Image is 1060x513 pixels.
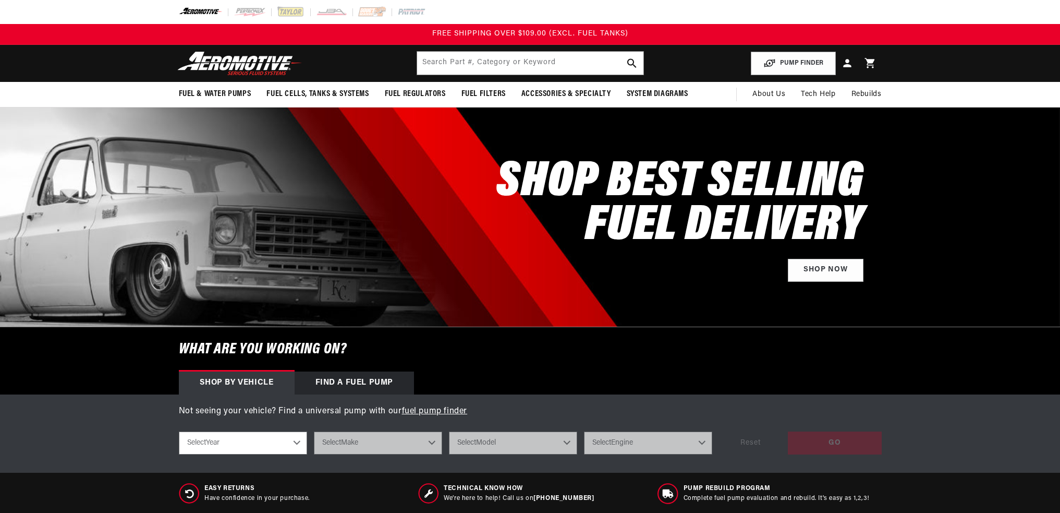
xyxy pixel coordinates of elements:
h2: SHOP BEST SELLING FUEL DELIVERY [496,161,863,248]
summary: Rebuilds [844,82,890,107]
p: Complete fuel pump evaluation and rebuild. It's easy as 1,2,3! [684,494,870,503]
span: Fuel & Water Pumps [179,89,251,100]
span: Fuel Filters [461,89,506,100]
summary: Fuel Filters [454,82,514,106]
a: fuel pump finder [402,407,468,415]
div: Shop by vehicle [179,372,295,395]
span: Tech Help [801,89,835,100]
span: About Us [752,90,785,98]
button: PUMP FINDER [751,52,836,75]
h6: What are you working on? [153,327,908,372]
a: Shop Now [788,259,863,282]
span: Easy Returns [204,484,310,493]
img: Aeromotive [175,51,305,76]
a: About Us [745,82,793,107]
summary: Fuel Cells, Tanks & Systems [259,82,376,106]
span: Rebuilds [851,89,882,100]
p: Have confidence in your purchase. [204,494,310,503]
span: Fuel Regulators [385,89,446,100]
div: Find a Fuel Pump [295,372,415,395]
p: Not seeing your vehicle? Find a universal pump with our [179,405,882,419]
span: Accessories & Specialty [521,89,611,100]
select: Model [449,432,577,455]
button: search button [620,52,643,75]
summary: Accessories & Specialty [514,82,619,106]
span: FREE SHIPPING OVER $109.00 (EXCL. FUEL TANKS) [432,30,628,38]
summary: Tech Help [793,82,843,107]
summary: System Diagrams [619,82,696,106]
summary: Fuel Regulators [377,82,454,106]
input: Search by Part Number, Category or Keyword [417,52,643,75]
select: Engine [584,432,712,455]
select: Make [314,432,442,455]
select: Year [179,432,307,455]
span: Fuel Cells, Tanks & Systems [266,89,369,100]
span: Technical Know How [444,484,594,493]
a: [PHONE_NUMBER] [533,495,594,502]
p: We’re here to help! Call us on [444,494,594,503]
summary: Fuel & Water Pumps [171,82,259,106]
span: Pump Rebuild program [684,484,870,493]
span: System Diagrams [627,89,688,100]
